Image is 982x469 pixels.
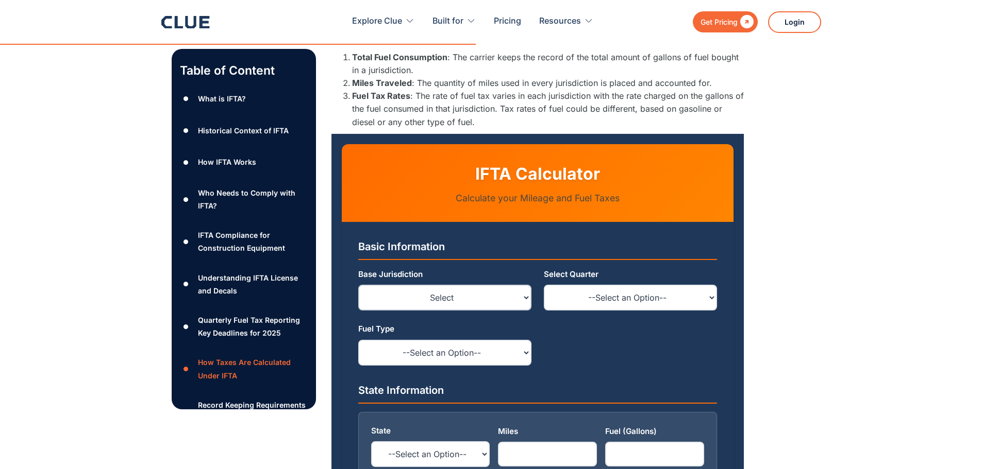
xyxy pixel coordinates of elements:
[180,314,308,339] a: ●Quarterly Fuel Tax Reporting Key Deadlines for 2025
[352,78,412,88] strong: Miles Traveled
[352,51,744,77] li: : The carrier keeps the record of the total amount of gallons of fuel bought in a jurisdiction.
[180,186,308,212] a: ●Who Needs to Comply with IFTA?
[180,319,192,335] div: ●
[352,5,414,38] div: Explore Clue
[180,123,308,138] a: ●Historical Context of IFTA
[198,398,307,424] div: Record Keeping Requirements for IFTA Compliance
[544,268,717,281] label: Select Quarter
[198,186,307,212] div: Who Needs to Comply with IFTA?
[539,5,581,38] div: Resources
[180,398,308,424] a: ●Record Keeping Requirements for IFTA Compliance
[198,314,307,339] div: Quarterly Fuel Tax Reporting Key Deadlines for 2025
[180,154,308,170] a: ●How IFTA Works
[198,229,307,254] div: IFTA Compliance for Construction Equipment
[768,11,821,33] a: Login
[180,123,192,138] div: ●
[352,91,410,101] strong: Fuel Tax Rates
[539,5,593,38] div: Resources
[180,234,192,250] div: ●
[498,425,597,438] label: Miles
[358,238,717,260] div: Basic Information
[738,15,754,28] div: 
[180,276,192,292] div: ●
[198,271,307,297] div: Understanding IFTA License and Decals
[693,11,758,32] a: Get Pricing
[371,425,490,437] label: State
[494,5,521,38] a: Pricing
[180,192,192,207] div: ●
[352,90,744,129] li: : The rate of fuel tax varies in each jurisdiction with the rate charged on the gallons of the fu...
[358,161,717,187] div: IFTA Calculator
[701,15,738,28] div: Get Pricing
[180,154,192,170] div: ●
[358,268,531,281] label: Base Jurisdiction
[198,124,289,137] div: Historical Context of IFTA
[180,91,192,107] div: ●
[198,356,307,382] div: How Taxes Are Calculated Under IFTA
[180,91,308,107] a: ●What is IFTA?
[352,77,744,90] li: : The quantity of miles used in every jurisdiction is placed and accounted for.
[358,191,717,205] p: Calculate your Mileage and Fuel Taxes
[605,425,704,438] label: Fuel (Gallons)
[432,5,463,38] div: Built for
[352,52,447,62] strong: Total Fuel Consumption
[198,156,256,169] div: How IFTA Works
[432,5,476,38] div: Built for
[180,356,308,382] a: ●How Taxes Are Calculated Under IFTA
[180,229,308,254] a: ●IFTA Compliance for Construction Equipment
[198,92,246,105] div: What is IFTA?
[180,62,308,79] p: Table of Content
[180,271,308,297] a: ●Understanding IFTA License and Decals
[358,382,717,404] div: State Information
[180,404,192,419] div: ●
[180,361,192,377] div: ●
[358,323,531,335] label: Fuel Type
[352,5,402,38] div: Explore Clue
